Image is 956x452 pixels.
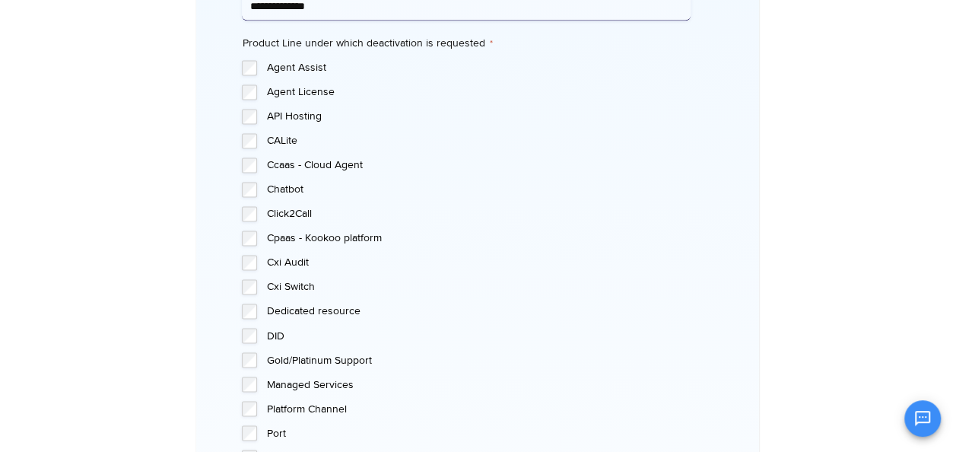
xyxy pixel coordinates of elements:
label: Managed Services [266,377,691,392]
label: Platform Channel [266,401,691,416]
label: Chatbot [266,182,691,197]
label: Agent Assist [266,60,691,75]
label: Dedicated resource [266,304,691,319]
label: Cxi Switch [266,279,691,294]
label: API Hosting [266,109,691,124]
label: CALite [266,133,691,148]
label: Port [266,425,691,441]
label: Ccaas - Cloud Agent [266,158,691,173]
label: Click2Call [266,206,691,221]
label: Agent License [266,84,691,100]
label: DID [266,328,691,343]
label: Cxi Audit [266,255,691,270]
legend: Product Line under which deactivation is requested [242,36,492,51]
label: Gold/Platinum Support [266,352,691,368]
label: Cpaas - Kookoo platform [266,231,691,246]
button: Open chat [904,400,941,437]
